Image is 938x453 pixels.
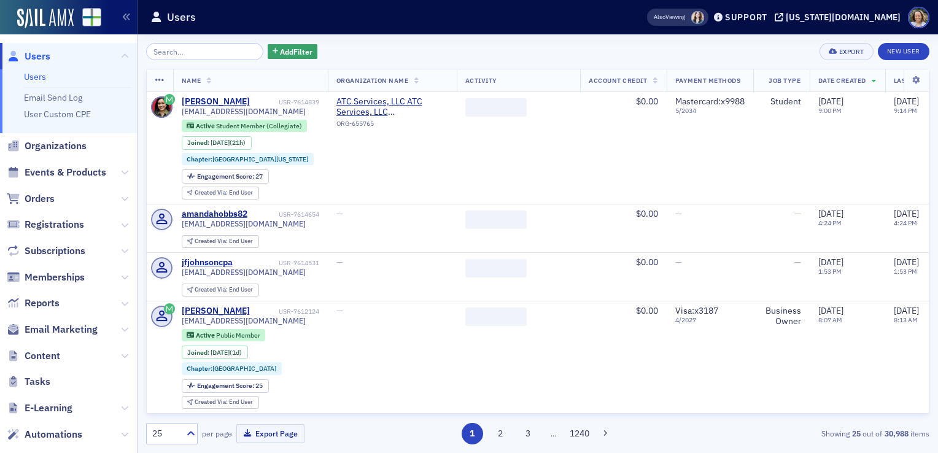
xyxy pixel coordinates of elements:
span: 4 / 2027 [675,316,745,324]
a: Chapter:[GEOGRAPHIC_DATA][US_STATE] [187,155,308,163]
a: ATC Services, LLC ATC Services, LLC ([GEOGRAPHIC_DATA], [GEOGRAPHIC_DATA]) [336,96,448,118]
span: [DATE] [894,208,919,219]
div: jfjohnsoncpa [182,257,233,268]
span: $0.00 [636,305,658,316]
div: Joined: 2025-09-09 00:00:00 [182,136,252,150]
a: Automations [7,428,82,441]
span: Engagement Score : [197,172,255,180]
div: USR-7612124 [252,308,319,316]
span: Viewing [654,13,685,21]
a: Events & Products [7,166,106,179]
a: Email Send Log [24,92,82,103]
span: [DATE] [211,138,230,147]
span: Public Member [216,331,260,339]
span: E-Learning [25,401,72,415]
div: Created Via: End User [182,187,259,199]
div: ORG-655765 [336,120,448,132]
span: — [794,257,801,268]
span: [DATE] [894,257,919,268]
span: [EMAIL_ADDRESS][DOMAIN_NAME] [182,107,306,116]
span: ‌ [465,98,527,117]
span: ‌ [465,259,527,277]
span: … [545,428,562,439]
time: 8:07 AM [818,316,842,324]
button: 1 [462,423,483,444]
span: [DATE] [818,208,843,219]
span: Organizations [25,139,87,153]
a: Orders [7,192,55,206]
span: — [336,208,343,219]
div: Engagement Score: 25 [182,379,269,393]
div: Student [762,96,801,107]
div: Showing out of items [677,428,929,439]
button: 1240 [569,423,591,444]
div: USR-7614654 [249,211,319,219]
span: — [675,208,682,219]
span: Date Created [818,76,866,85]
span: [EMAIL_ADDRESS][DOMAIN_NAME] [182,316,306,325]
a: Users [24,71,46,82]
span: Created Via : [195,285,229,293]
a: View Homepage [74,8,101,29]
a: SailAMX [17,9,74,28]
strong: 25 [850,428,862,439]
div: Joined: 2025-09-08 00:00:00 [182,346,248,359]
a: Content [7,349,60,363]
span: Joined : [187,139,211,147]
div: [PERSON_NAME] [182,96,250,107]
span: — [794,208,801,219]
div: Created Via: End User [182,284,259,296]
span: [DATE] [211,348,230,357]
span: [DATE] [818,96,843,107]
span: [EMAIL_ADDRESS][DOMAIN_NAME] [182,268,306,277]
button: [US_STATE][DOMAIN_NAME] [775,13,905,21]
a: Memberships [7,271,85,284]
span: Sarah Lowery [691,11,704,24]
img: SailAMX [82,8,101,27]
div: Business Owner [762,306,801,327]
span: [DATE] [818,257,843,268]
div: End User [195,238,253,245]
span: [DATE] [894,305,919,316]
div: Export [839,48,864,55]
input: Search… [146,43,263,60]
span: Email Marketing [25,323,98,336]
span: Created Via : [195,398,229,406]
div: Chapter: [182,362,282,374]
span: Reports [25,296,60,310]
a: Reports [7,296,60,310]
span: Memberships [25,271,85,284]
div: Active: Active: Student Member (Collegiate) [182,120,308,132]
span: $0.00 [636,96,658,107]
a: New User [878,43,929,60]
div: Active: Active: Public Member [182,329,266,341]
span: — [675,257,682,268]
span: [DATE] [818,305,843,316]
span: $0.00 [636,208,658,219]
span: Active [196,331,216,339]
span: Organization Name [336,76,409,85]
label: per page [202,428,232,439]
time: 8:13 AM [894,316,918,324]
span: Tasks [25,375,50,389]
a: Organizations [7,139,87,153]
a: User Custom CPE [24,109,91,120]
span: [EMAIL_ADDRESS][DOMAIN_NAME] [182,219,306,228]
div: [US_STATE][DOMAIN_NAME] [786,12,901,23]
button: AddFilter [268,44,318,60]
span: Created Via : [195,237,229,245]
span: Add Filter [280,46,312,57]
time: 4:24 PM [818,219,842,227]
a: Subscriptions [7,244,85,258]
span: Visa : x3187 [675,305,718,316]
div: amandahobbs82 [182,209,247,220]
span: 5 / 2034 [675,107,745,115]
span: Automations [25,428,82,441]
span: Events & Products [25,166,106,179]
span: — [336,257,343,268]
span: [DATE] [894,96,919,107]
time: 4:24 PM [894,219,917,227]
strong: 30,988 [882,428,910,439]
time: 9:00 PM [818,106,842,115]
span: Orders [25,192,55,206]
